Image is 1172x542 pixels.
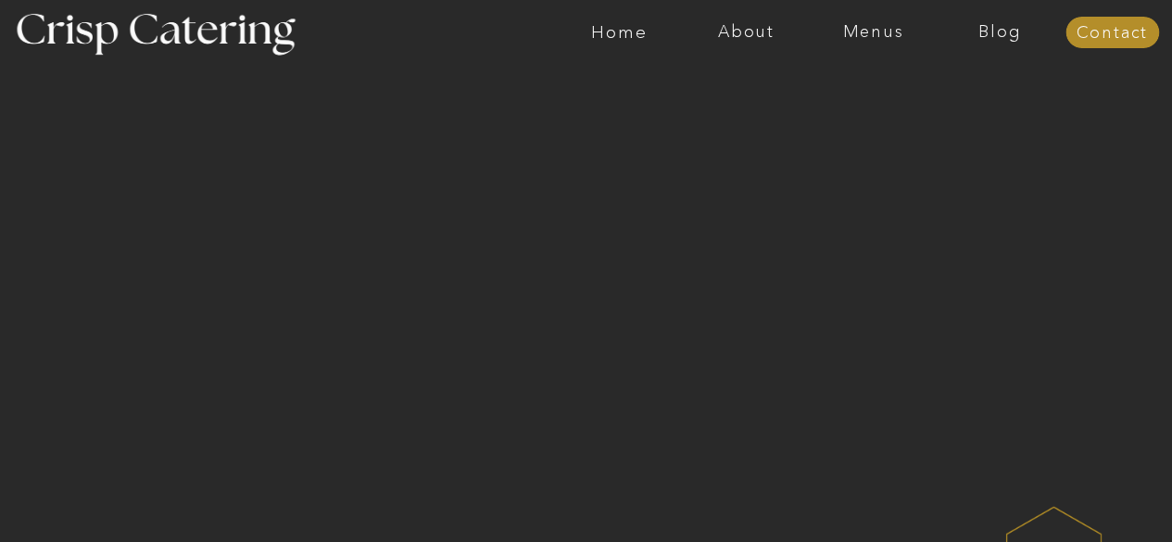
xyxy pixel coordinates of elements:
[810,23,937,42] a: Menus
[937,23,1064,42] a: Blog
[1065,24,1159,43] a: Contact
[556,23,683,42] a: Home
[683,23,810,42] a: About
